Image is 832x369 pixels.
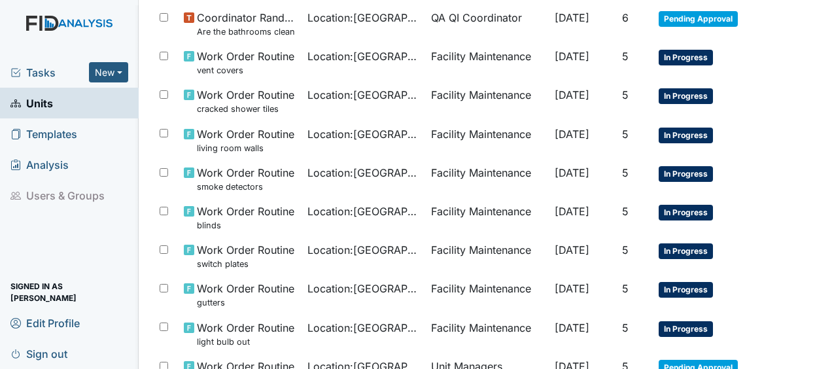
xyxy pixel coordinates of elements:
small: light bulb out [197,336,294,348]
td: Facility Maintenance [426,82,549,120]
td: Facility Maintenance [426,315,549,353]
span: Coordinator Random Are the bathrooms clean and in good repair? [197,10,297,38]
span: In Progress [659,243,713,259]
span: Location : [GEOGRAPHIC_DATA] [307,320,421,336]
span: Work Order Routine vent covers [197,48,294,77]
span: Work Order Routine cracked shower tiles [197,87,294,115]
td: Facility Maintenance [426,275,549,314]
span: [DATE] [555,88,589,101]
span: Work Order Routine blinds [197,203,294,232]
span: 6 [622,11,629,24]
span: 5 [622,128,629,141]
span: Location : [GEOGRAPHIC_DATA] [307,165,421,181]
span: 5 [622,243,629,256]
small: Are the bathrooms clean and in good repair? [197,26,297,38]
span: In Progress [659,128,713,143]
span: Work Order Routine gutters [197,281,294,309]
span: Pending Approval [659,11,738,27]
td: Facility Maintenance [426,121,549,160]
small: vent covers [197,64,294,77]
small: switch plates [197,258,294,270]
span: Work Order Routine light bulb out [197,320,294,348]
span: Edit Profile [10,313,80,333]
span: 5 [622,50,629,63]
span: Signed in as [PERSON_NAME] [10,282,128,302]
span: Analysis [10,154,69,175]
span: 5 [622,166,629,179]
span: Work Order Routine switch plates [197,242,294,270]
small: living room walls [197,142,294,154]
span: [DATE] [555,243,589,256]
td: Facility Maintenance [426,160,549,198]
span: In Progress [659,166,713,182]
span: Location : [GEOGRAPHIC_DATA] [307,281,421,296]
span: Templates [10,124,77,144]
span: [DATE] [555,205,589,218]
td: Facility Maintenance [426,43,549,82]
span: Location : [GEOGRAPHIC_DATA] [307,203,421,219]
span: [DATE] [555,11,589,24]
a: Tasks [10,65,89,80]
span: Work Order Routine smoke detectors [197,165,294,193]
span: Work Order Routine living room walls [197,126,294,154]
small: blinds [197,219,294,232]
span: 5 [622,88,629,101]
span: Location : [GEOGRAPHIC_DATA] [307,48,421,64]
button: New [89,62,128,82]
span: [DATE] [555,166,589,179]
span: [DATE] [555,321,589,334]
span: Sign out [10,343,67,364]
span: 5 [622,321,629,334]
span: Units [10,93,53,113]
small: smoke detectors [197,181,294,193]
span: In Progress [659,88,713,104]
span: Location : [GEOGRAPHIC_DATA] [307,10,421,26]
span: 5 [622,282,629,295]
small: gutters [197,296,294,309]
span: [DATE] [555,128,589,141]
span: [DATE] [555,50,589,63]
td: QA QI Coordinator [426,5,549,43]
span: In Progress [659,282,713,298]
span: [DATE] [555,282,589,295]
span: In Progress [659,205,713,220]
span: In Progress [659,50,713,65]
td: Facility Maintenance [426,198,549,237]
td: Facility Maintenance [426,237,549,275]
span: Location : [GEOGRAPHIC_DATA] [307,242,421,258]
span: Location : [GEOGRAPHIC_DATA] [307,87,421,103]
span: Location : [GEOGRAPHIC_DATA] [307,126,421,142]
small: cracked shower tiles [197,103,294,115]
span: In Progress [659,321,713,337]
span: 5 [622,205,629,218]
